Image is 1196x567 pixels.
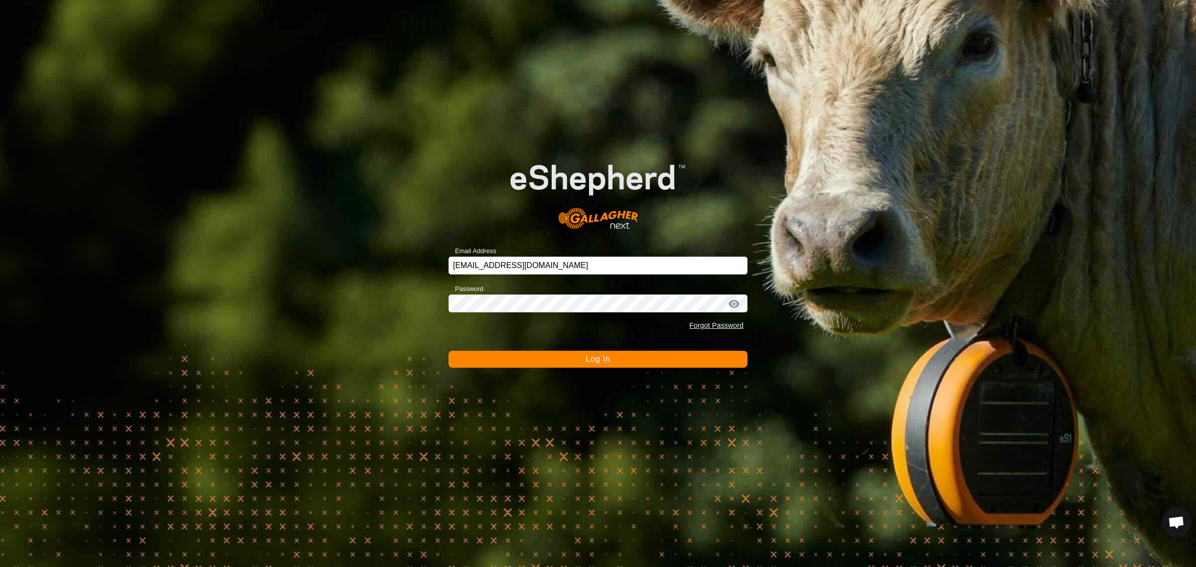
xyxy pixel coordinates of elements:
label: Password [448,284,483,294]
img: E-shepherd Logo [478,140,718,242]
div: Open chat [1162,507,1192,537]
label: Email Address [448,246,496,256]
a: Forgot Password [689,321,744,329]
span: Log In [586,355,610,363]
button: Log In [448,351,747,368]
input: Email Address [448,257,747,275]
